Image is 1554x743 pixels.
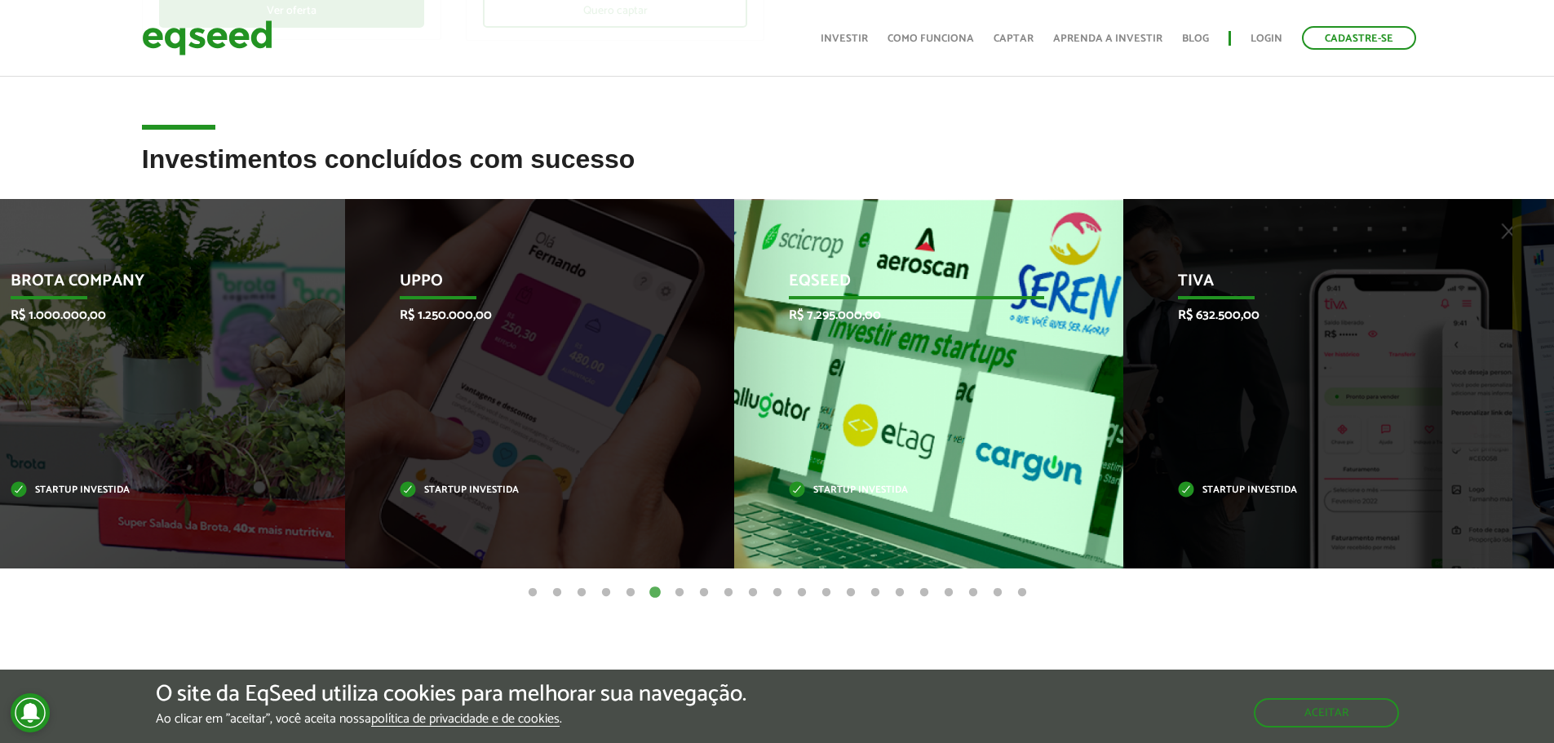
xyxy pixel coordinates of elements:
[1254,698,1399,728] button: Aceitar
[598,585,614,601] button: 4 of 21
[400,272,655,299] p: Uppo
[573,585,590,601] button: 3 of 21
[400,486,655,495] p: Startup investida
[990,585,1006,601] button: 20 of 21
[671,585,688,601] button: 7 of 21
[142,145,1413,198] h2: Investimentos concluídos com sucesso
[1014,585,1030,601] button: 21 of 21
[1178,486,1433,495] p: Startup investida
[994,33,1034,44] a: Captar
[1251,33,1282,44] a: Login
[1053,33,1162,44] a: Aprenda a investir
[11,307,266,323] p: R$ 1.000.000,00
[818,585,835,601] button: 13 of 21
[371,713,560,727] a: política de privacidade e de cookies
[769,585,786,601] button: 11 of 21
[1182,33,1209,44] a: Blog
[156,711,746,727] p: Ao clicar em "aceitar", você aceita nossa .
[789,272,1044,299] p: EqSeed
[965,585,981,601] button: 19 of 21
[1178,307,1433,323] p: R$ 632.500,00
[867,585,883,601] button: 15 of 21
[941,585,957,601] button: 18 of 21
[696,585,712,601] button: 8 of 21
[892,585,908,601] button: 16 of 21
[794,585,810,601] button: 12 of 21
[647,585,663,601] button: 6 of 21
[720,585,737,601] button: 9 of 21
[156,682,746,707] h5: O site da EqSeed utiliza cookies para melhorar sua navegação.
[11,272,266,299] p: Brota Company
[843,585,859,601] button: 14 of 21
[549,585,565,601] button: 2 of 21
[1178,272,1433,299] p: Tiva
[1302,26,1416,50] a: Cadastre-se
[916,585,932,601] button: 17 of 21
[821,33,868,44] a: Investir
[142,16,272,60] img: EqSeed
[745,585,761,601] button: 10 of 21
[11,486,266,495] p: Startup investida
[525,585,541,601] button: 1 of 21
[888,33,974,44] a: Como funciona
[789,486,1044,495] p: Startup investida
[789,307,1044,323] p: R$ 7.295.000,00
[622,585,639,601] button: 5 of 21
[400,307,655,323] p: R$ 1.250.000,00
